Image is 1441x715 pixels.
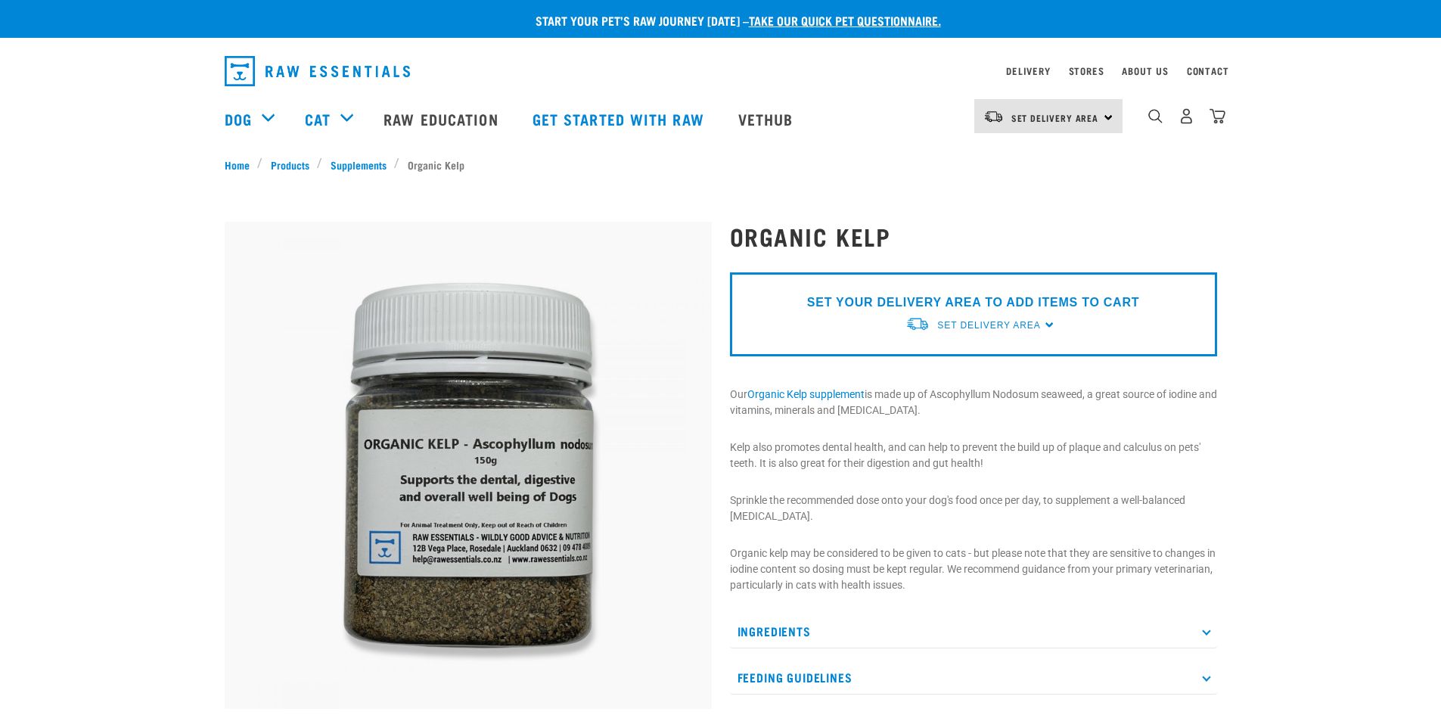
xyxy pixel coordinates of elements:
[225,222,712,709] img: 10870
[225,107,252,130] a: Dog
[1187,68,1229,73] a: Contact
[1011,115,1099,120] span: Set Delivery Area
[730,614,1217,648] p: Ingredients
[1006,68,1050,73] a: Delivery
[368,89,517,149] a: Raw Education
[225,157,1217,173] nav: breadcrumbs
[749,17,941,23] a: take our quick pet questionnaire.
[225,157,258,173] a: Home
[905,316,930,332] img: van-moving.png
[1122,68,1168,73] a: About Us
[730,661,1217,695] p: Feeding Guidelines
[213,50,1229,92] nav: dropdown navigation
[262,157,317,173] a: Products
[225,56,410,86] img: Raw Essentials Logo
[1210,108,1225,124] img: home-icon@2x.png
[305,107,331,130] a: Cat
[730,493,1217,524] p: Sprinkle the recommended dose onto your dog's food once per day, to supplement a well-balanced [M...
[1069,68,1104,73] a: Stores
[723,89,812,149] a: Vethub
[1179,108,1194,124] img: user.png
[730,387,1217,418] p: Our is made up of Ascophyllum Nodosum seaweed, a great source of iodine and vitamins, minerals an...
[747,388,865,400] a: Organic Kelp supplement
[807,294,1139,312] p: SET YOUR DELIVERY AREA TO ADD ITEMS TO CART
[322,157,394,173] a: Supplements
[983,110,1004,123] img: van-moving.png
[730,222,1217,250] h1: Organic Kelp
[1148,109,1163,123] img: home-icon-1@2x.png
[517,89,723,149] a: Get started with Raw
[937,320,1040,331] span: Set Delivery Area
[730,546,1217,593] p: Organic kelp may be considered to be given to cats - but please note that they are sensitive to c...
[730,440,1217,471] p: Kelp also promotes dental health, and can help to prevent the build up of plaque and calculus on ...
